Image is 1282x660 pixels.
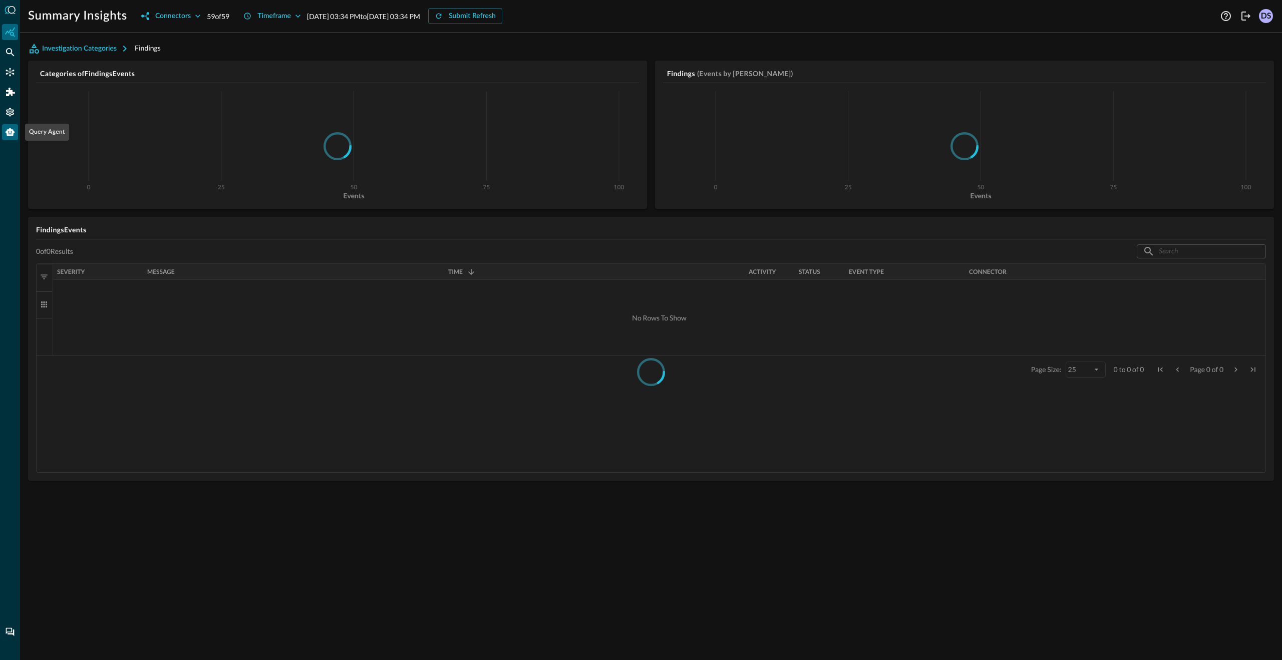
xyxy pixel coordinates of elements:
[3,84,19,100] div: Addons
[2,64,18,80] div: Connectors
[2,44,18,60] div: Federated Search
[155,10,191,23] div: Connectors
[428,8,502,24] button: Submit Refresh
[207,11,229,22] p: 59 of 59
[36,247,73,256] p: 0 of 0 Results
[135,8,207,24] button: Connectors
[2,104,18,120] div: Settings
[28,8,127,24] h1: Summary Insights
[237,8,307,24] button: Timeframe
[28,41,135,57] button: Investigation Categories
[257,10,291,23] div: Timeframe
[36,225,1266,235] h5: Findings Events
[1259,9,1273,23] div: DS
[449,10,496,23] div: Submit Refresh
[2,24,18,40] div: Summary Insights
[25,124,69,141] div: Query Agent
[1238,8,1254,24] button: Logout
[307,11,420,22] p: [DATE] 03:34 PM to [DATE] 03:34 PM
[1159,242,1243,260] input: Search
[40,69,639,79] h5: Categories of Findings Events
[1218,8,1234,24] button: Help
[697,69,793,79] h5: (Events by [PERSON_NAME])
[135,44,161,52] span: Findings
[2,624,18,640] div: Chat
[667,69,695,79] h5: Findings
[2,124,18,140] div: Query Agent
